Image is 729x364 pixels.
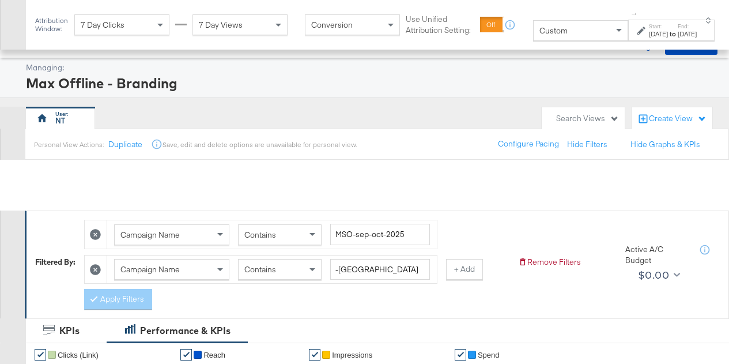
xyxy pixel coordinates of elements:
[633,265,682,284] button: $0.00
[539,25,568,36] span: Custom
[332,351,372,359] span: Impressions
[406,14,475,35] label: Use Unified Attribution Setting:
[678,29,697,39] div: [DATE]
[556,113,619,124] div: Search Views
[311,20,353,30] span: Conversion
[34,140,104,149] div: Personal View Actions:
[678,22,697,30] label: End:
[630,139,700,150] button: Hide Graphs & KPIs
[518,257,581,268] button: Remove Filters
[140,324,231,337] div: Performance & KPIs
[330,224,430,245] input: Enter a search term
[59,324,80,337] div: KPIs
[203,351,225,359] span: Reach
[629,12,640,16] span: ↑
[58,351,99,359] span: Clicks (Link)
[26,73,715,93] div: Max Offline - Branding
[81,20,124,30] span: 7 Day Clicks
[55,115,65,126] div: NT
[490,134,567,155] button: Configure Pacing
[120,230,180,240] span: Campaign Name
[446,259,483,280] button: + Add
[108,139,142,150] button: Duplicate
[35,349,46,361] a: ✔
[309,349,320,361] a: ✔
[120,264,180,275] span: Campaign Name
[12,40,25,50] span: Ads
[199,20,243,30] span: 7 Day Views
[625,244,689,265] div: Active A/C Budget
[649,113,707,125] div: Create View
[330,259,430,280] input: Enter a search term
[163,140,357,149] div: Save, edit and delete options are unavailable for personal view.
[180,349,192,361] a: ✔
[668,29,678,38] strong: to
[26,62,715,73] div: Managing:
[649,29,668,39] div: [DATE]
[244,264,276,275] span: Contains
[567,139,607,150] button: Hide Filters
[35,257,75,268] div: Filtered By:
[455,349,466,361] a: ✔
[649,22,668,30] label: Start:
[35,17,69,33] div: Attribution Window:
[478,351,500,359] span: Spend
[40,40,80,50] a: Dashboard
[638,267,669,284] div: $0.00
[244,230,276,240] span: Contains
[25,40,40,50] span: /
